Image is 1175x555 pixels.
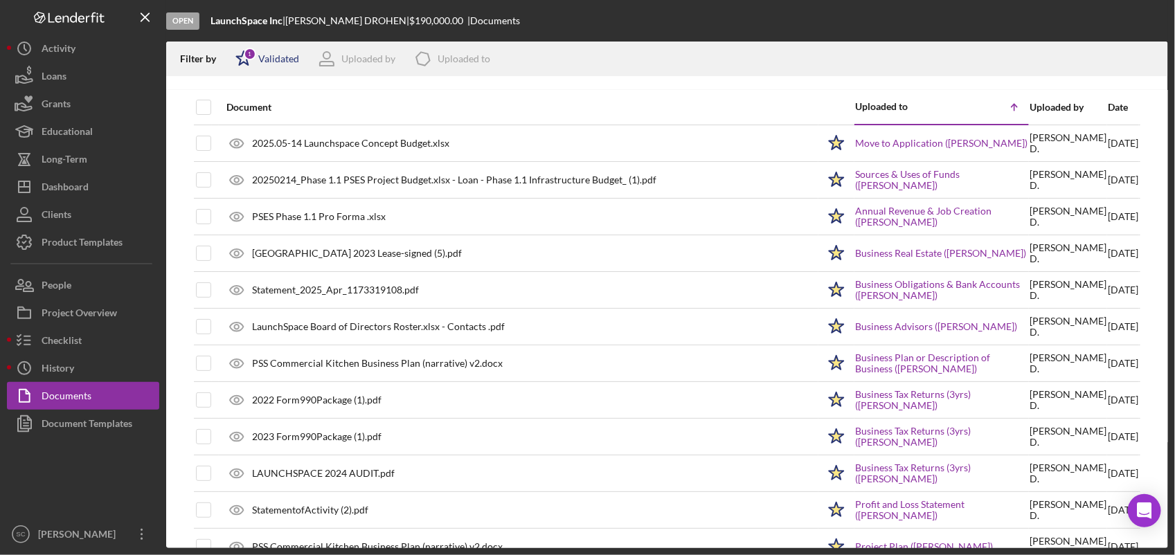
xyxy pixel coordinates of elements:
a: Sources & Uses of Funds ([PERSON_NAME]) [855,169,1028,191]
div: [PERSON_NAME] D . [1030,169,1106,191]
div: History [42,354,74,385]
div: PSES Phase 1.1 Pro Forma .xlsx [252,211,386,222]
div: [DATE] [1108,456,1138,491]
a: Annual Revenue & Job Creation ([PERSON_NAME]) [855,206,1028,228]
div: 2023 Form990Package (1).pdf [252,431,382,442]
a: Business Tax Returns (3yrs) ([PERSON_NAME]) [855,462,1028,484]
div: [DATE] [1108,493,1138,527]
div: Dashboard [42,173,89,204]
button: Documents [7,382,159,410]
div: [PERSON_NAME] D . [1030,462,1106,484]
div: PSS Commercial Kitchen Business Plan (narrative) v2.docx [252,358,503,369]
div: Filter by [180,53,226,64]
div: [GEOGRAPHIC_DATA] 2023 Lease-signed (5).pdf [252,248,462,259]
button: Grants [7,90,159,118]
div: [PERSON_NAME] D . [1030,242,1106,264]
div: LAUNCHSPACE 2024 AUDIT.pdf [252,468,395,479]
div: [DATE] [1108,236,1138,271]
a: Business Tax Returns (3yrs) ([PERSON_NAME]) [855,389,1028,411]
a: Move to Application ([PERSON_NAME]) [855,138,1028,149]
button: History [7,354,159,382]
button: Clients [7,201,159,228]
div: 2022 Form990Package (1).pdf [252,394,382,406]
button: Project Overview [7,299,159,327]
button: Educational [7,118,159,145]
div: $190,000.00 [409,15,467,26]
div: [PERSON_NAME] D . [1030,279,1106,301]
b: LaunchSpace Inc [210,15,282,26]
div: 1 [244,48,256,60]
a: Project Plan ([PERSON_NAME]) [855,541,993,552]
div: [DATE] [1108,309,1138,344]
div: Uploaded by [1030,102,1106,113]
div: [PERSON_NAME] [35,520,125,552]
a: Business Real Estate ([PERSON_NAME]) [855,248,1026,259]
div: [PERSON_NAME] D . [1030,426,1106,448]
div: [PERSON_NAME] D . [1030,499,1106,521]
div: 2025.05-14 Launchspace Concept Budget.xlsx [252,138,449,149]
text: SC [16,531,25,538]
div: Documents [42,382,91,413]
a: Business Plan or Description of Business ([PERSON_NAME]) [855,352,1028,374]
div: Long-Term [42,145,87,176]
a: Activity [7,35,159,62]
div: Open Intercom Messenger [1128,494,1161,527]
button: People [7,271,159,299]
div: | [210,15,285,26]
div: Educational [42,118,93,149]
div: [DATE] [1108,346,1138,381]
div: [DATE] [1108,419,1138,454]
div: [PERSON_NAME] D . [1030,316,1106,338]
div: [DATE] [1108,199,1138,234]
div: Document [226,102,818,113]
div: [PERSON_NAME] D . [1030,389,1106,411]
div: [DATE] [1108,273,1138,307]
a: Business Obligations & Bank Accounts ([PERSON_NAME]) [855,279,1028,301]
div: Document Templates [42,410,132,441]
div: [PERSON_NAME] DROHEN | [285,15,409,26]
div: Uploaded by [341,53,395,64]
div: [DATE] [1108,383,1138,417]
a: Business Advisors ([PERSON_NAME]) [855,321,1017,332]
div: Clients [42,201,71,232]
a: Profit and Loss Statement ([PERSON_NAME]) [855,499,1028,521]
div: [PERSON_NAME] D . [1030,206,1106,228]
div: Activity [42,35,75,66]
div: Validated [258,53,299,64]
div: | Documents [467,15,520,26]
div: Loans [42,62,66,93]
button: Long-Term [7,145,159,173]
button: Product Templates [7,228,159,256]
div: Open [166,12,199,30]
a: Business Tax Returns (3yrs) ([PERSON_NAME]) [855,426,1028,448]
button: Loans [7,62,159,90]
a: Dashboard [7,173,159,201]
div: [PERSON_NAME] D . [1030,352,1106,374]
div: People [42,271,71,302]
button: Document Templates [7,410,159,437]
div: StatementofActivity (2).pdf [252,504,368,516]
button: Checklist [7,327,159,354]
div: [PERSON_NAME] D . [1030,132,1106,154]
div: [DATE] [1108,126,1138,161]
div: [DATE] [1108,163,1138,197]
div: PSS Commercial Kitchen Business Plan (narrative) v2.docx [252,541,503,552]
div: Checklist [42,327,82,358]
div: Uploaded to [438,53,490,64]
div: Project Overview [42,299,117,330]
div: 20250214_Phase 1.1 PSES Project Budget.xlsx - Loan - Phase 1.1 Infrastructure Budget_ (1).pdf [252,174,656,185]
button: SC[PERSON_NAME] [7,520,159,548]
div: LaunchSpace Board of Directors Roster.xlsx - Contacts .pdf [252,321,505,332]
